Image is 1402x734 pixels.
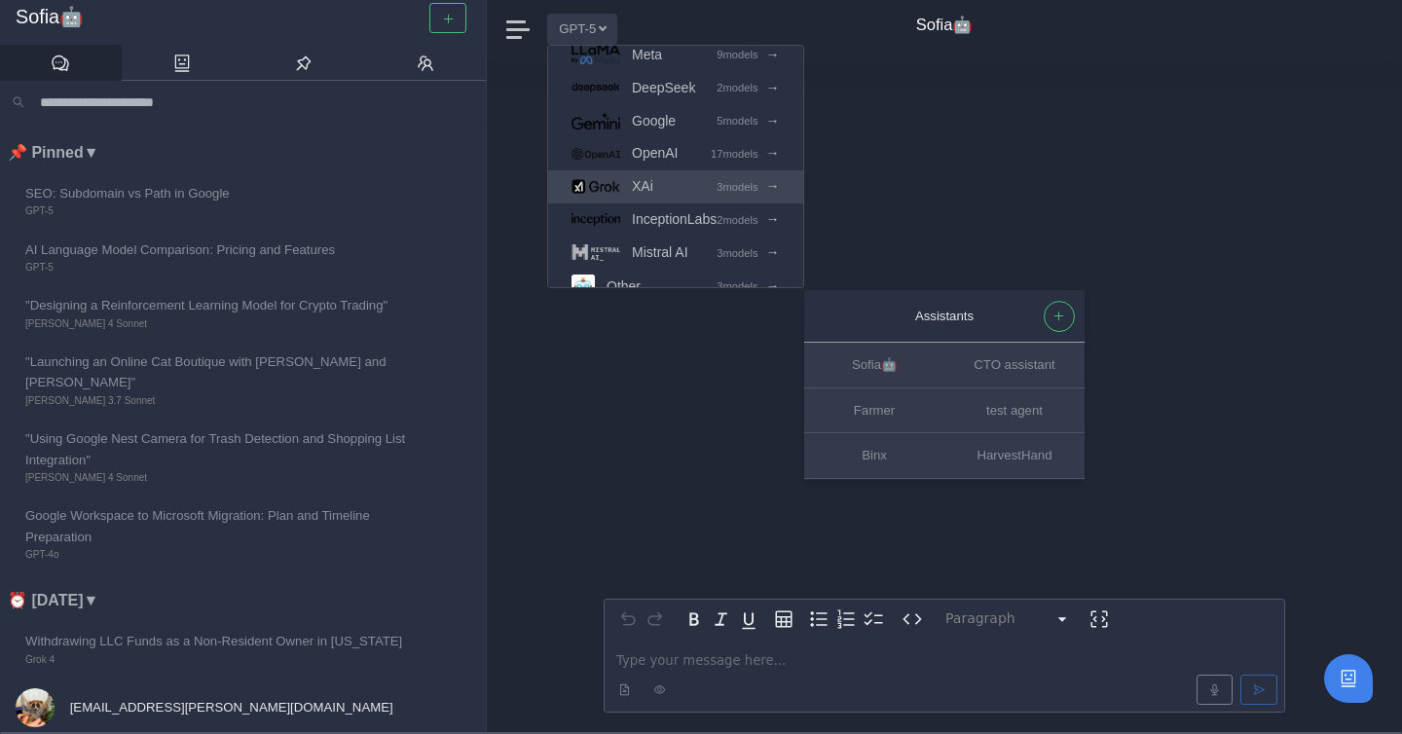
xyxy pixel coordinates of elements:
span: Mistral AI [632,241,688,264]
button: Farmer [804,388,944,433]
button: Bold [681,606,708,633]
img: InceptionLabs logo [572,213,620,226]
button: Binx [804,433,944,478]
button: Block type [938,606,1078,633]
span: "Designing a Reinforcement Learning Model for Crypto Trading" [25,295,417,315]
a: Other logoOther3models→ [548,270,803,304]
button: CTO assistant [944,344,1085,388]
button: HarvestHand [944,433,1085,478]
span: Google [632,110,676,132]
a: InceptionLabs logoInceptionLabs2models→ [548,203,803,237]
div: GPT-5 [547,45,804,288]
span: GPT-4o [25,547,417,563]
span: → [766,241,780,264]
span: [EMAIL_ADDRESS][PERSON_NAME][DOMAIN_NAME] [66,700,393,715]
button: Inline code format [899,606,926,633]
div: toggle group [805,606,887,633]
span: Google Workspace to Microsoft Migration: Plan and Timeline Preparation [25,505,417,547]
li: ⏰ [DATE] ▼ [8,588,486,613]
input: Search conversations [32,89,474,116]
span: → [766,77,780,99]
a: Google logoGoogle5models→ [548,104,803,137]
button: Sofia🤖 [804,344,944,388]
img: Mistral AI logo [572,244,620,261]
a: DeepSeek logoDeepSeek2models→ [548,71,803,104]
span: → [766,110,780,132]
button: Underline [735,606,762,633]
img: DeepSeek logo [572,83,620,92]
a: Sofia🤖 [16,6,470,29]
button: Check list [860,606,887,633]
span: XAi [632,175,653,198]
span: OpenAI [632,142,678,165]
small: 17 models [711,145,758,163]
small: 9 models [717,46,757,63]
h4: Sofia🤖 [916,16,974,35]
span: Meta [632,44,662,66]
span: [PERSON_NAME] 4 Sonnet [25,470,417,486]
span: AI Language Model Comparison: Pricing and Features [25,239,417,260]
img: Meta logo [572,45,620,64]
img: OpenAI logo [572,148,620,160]
span: "Launching an Online Cat Boutique with [PERSON_NAME] and [PERSON_NAME]" [25,351,417,393]
li: 📌 Pinned ▼ [8,140,486,165]
button: GPT-5 [547,14,617,44]
span: DeepSeek [632,77,695,99]
small: 2 models [717,211,757,229]
img: XAi logo [572,179,620,194]
button: Italic [708,606,735,633]
span: → [766,142,780,165]
span: → [766,175,780,198]
small: 3 models [717,244,757,262]
button: Numbered list [832,606,860,633]
span: [PERSON_NAME] 4 Sonnet [25,316,417,332]
span: [PERSON_NAME] 3.7 Sonnet [25,393,417,409]
span: "Using Google Nest Camera for Trash Detection and Shopping List Integration" [25,428,417,470]
span: GPT-5 [25,203,417,219]
small: 3 models [717,277,757,295]
span: SEO: Subdomain vs Path in Google [25,183,417,203]
div: Assistants [824,306,1065,326]
img: Other logo [572,275,595,298]
span: Other [607,275,641,298]
span: Grok 4 [25,652,417,668]
span: → [766,208,780,231]
button: test agent [944,388,1085,433]
span: → [766,44,780,66]
a: Mistral AI logoMistral AI3models→ [548,237,803,270]
a: OpenAI logoOpenAI17models→ [548,137,803,170]
small: 3 models [717,178,757,196]
div: editable markdown [605,639,1284,712]
button: Bulleted list [805,606,832,633]
img: Google logo [572,112,620,129]
span: Withdrawing LLC Funds as a Non-Resident Owner in [US_STATE] [25,631,417,651]
span: → [766,275,780,298]
a: XAi logoXAi3models→ [548,170,803,203]
small: 2 models [717,79,757,96]
small: 5 models [717,112,757,129]
span: GPT-5 [25,260,417,275]
a: Meta logoMeta9models→ [548,38,803,71]
span: InceptionLabs [632,208,717,231]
